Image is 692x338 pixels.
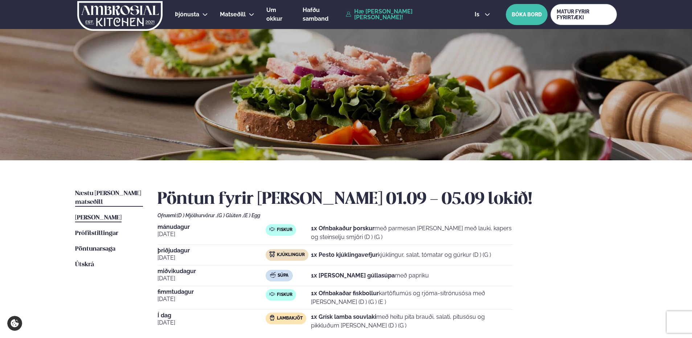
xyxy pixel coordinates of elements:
[506,4,548,25] button: BÓKA BORÐ
[550,4,617,25] a: MATUR FYRIR FYRIRTÆKI
[269,251,275,257] img: chicken.svg
[75,230,118,236] span: Prófílstillingar
[311,272,395,279] strong: 1x [PERSON_NAME] gúllasúpa
[75,229,118,238] a: Prófílstillingar
[311,289,513,306] p: kartöflumús og rjóma-sítrónusósa með [PERSON_NAME] (D ) (G ) (E )
[311,290,379,297] strong: 1x Ofnbakaðar fiskbollur
[177,213,217,218] span: (D ) Mjólkurvörur ,
[269,226,275,232] img: fish.svg
[303,6,342,23] a: Hafðu samband
[157,318,266,327] span: [DATE]
[243,213,260,218] span: (E ) Egg
[75,245,115,253] a: Pöntunarsaga
[75,260,94,269] a: Útskrá
[311,251,378,258] strong: 1x Pesto kjúklingavefjur
[311,225,374,232] strong: 1x Ofnbakaður þorskur
[311,313,513,330] p: með heitu pita brauði, salati, pitusósu og pikkluðum [PERSON_NAME] (D ) (G )
[157,253,266,262] span: [DATE]
[75,246,115,252] span: Pöntunarsaga
[220,11,246,18] span: Matseðill
[469,12,496,17] button: is
[175,11,199,18] span: Þjónusta
[157,230,266,239] span: [DATE]
[277,292,292,298] span: Fiskur
[75,189,143,207] a: Næstu [PERSON_NAME] matseðill
[157,213,617,218] div: Ofnæmi:
[278,273,288,279] span: Súpa
[175,10,199,19] a: Þjónusta
[269,315,275,321] img: Lamb.svg
[311,251,491,259] p: kjúklingur, salat, tómatar og gúrkur (D ) (G )
[157,295,266,304] span: [DATE]
[157,313,266,318] span: Í dag
[157,268,266,274] span: miðvikudagur
[346,9,458,20] a: Hæ [PERSON_NAME] [PERSON_NAME]!
[266,7,282,22] span: Um okkur
[311,224,513,242] p: með parmesan [PERSON_NAME] með lauki, kapers og steinselju smjöri (D ) (G )
[75,214,122,222] a: [PERSON_NAME]
[217,213,243,218] span: (G ) Glúten ,
[157,248,266,253] span: þriðjudagur
[303,7,328,22] span: Hafðu samband
[75,261,94,268] span: Útskrá
[157,224,266,230] span: mánudagur
[269,291,275,297] img: fish.svg
[7,316,22,331] a: Cookie settings
[157,189,617,210] h2: Pöntun fyrir [PERSON_NAME] 01.09 - 05.09 lokið!
[270,272,276,278] img: soup.svg
[311,271,429,280] p: með papriku
[311,313,376,320] strong: 1x Grísk lamba souvlaki
[277,316,303,321] span: Lambakjöt
[266,6,291,23] a: Um okkur
[75,215,122,221] span: [PERSON_NAME]
[77,1,163,31] img: logo
[475,12,482,17] span: is
[277,227,292,233] span: Fiskur
[220,10,246,19] a: Matseðill
[75,190,141,205] span: Næstu [PERSON_NAME] matseðill
[277,252,305,258] span: Kjúklingur
[157,289,266,295] span: fimmtudagur
[157,274,266,283] span: [DATE]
